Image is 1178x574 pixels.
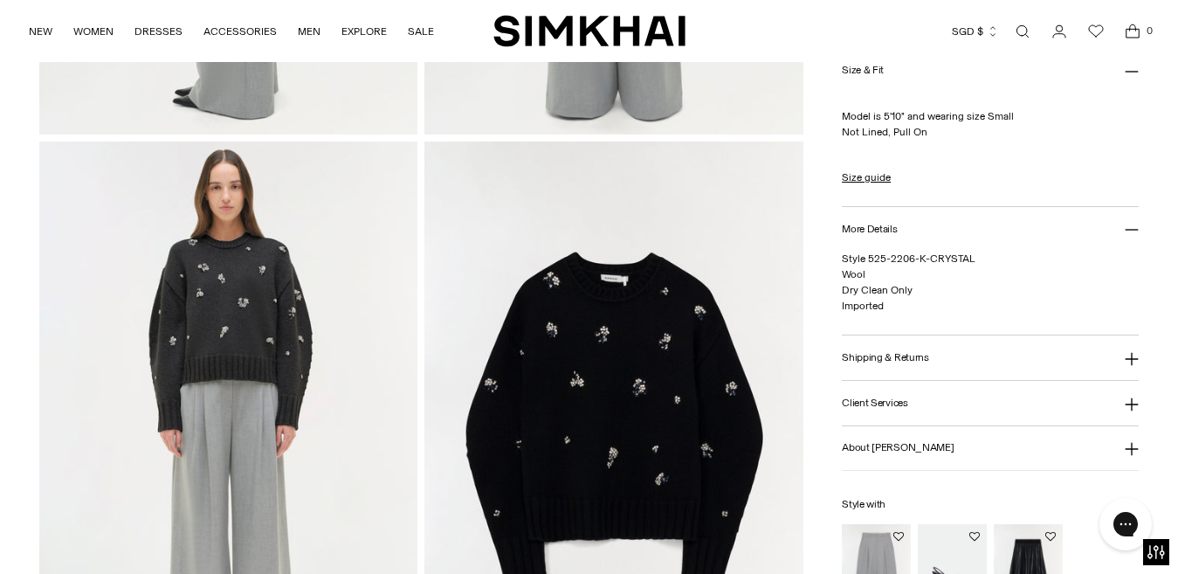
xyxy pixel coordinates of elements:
[408,12,434,51] a: SALE
[969,531,980,542] button: Add to Wishlist
[842,93,1139,140] p: Model is 5'10" and wearing size Small Not Lined, Pull On
[298,12,320,51] a: MEN
[29,12,52,51] a: NEW
[842,398,908,409] h3: Client Services
[842,381,1139,425] button: Client Services
[1078,14,1113,49] a: Wishlist
[842,169,891,185] a: Size guide
[842,442,954,453] h3: About [PERSON_NAME]
[842,352,929,363] h3: Shipping & Returns
[842,48,1139,93] button: Size & Fit
[842,65,884,76] h3: Size & Fit
[1141,23,1157,38] span: 0
[952,12,999,51] button: SGD $
[842,252,975,312] span: Style 525-2206-K-CRYSTAL Wool Dry Clean Only Imported
[341,12,387,51] a: EXPLORE
[1045,531,1056,542] button: Add to Wishlist
[842,426,1139,471] button: About [PERSON_NAME]
[203,12,277,51] a: ACCESSORIES
[842,499,1139,510] h6: Style with
[1115,14,1150,49] a: Open cart modal
[1005,14,1040,49] a: Open search modal
[842,223,897,234] h3: More Details
[134,12,183,51] a: DRESSES
[893,531,904,542] button: Add to Wishlist
[842,207,1139,252] button: More Details
[842,335,1139,380] button: Shipping & Returns
[1042,14,1077,49] a: Go to the account page
[493,14,685,48] a: SIMKHAI
[73,12,114,51] a: WOMEN
[1091,492,1161,557] iframe: Gorgias live chat messenger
